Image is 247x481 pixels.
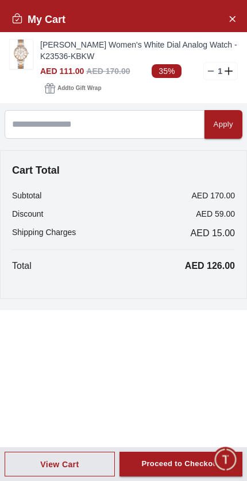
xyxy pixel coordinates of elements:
[141,457,220,471] div: Proceed to Checkout
[86,67,130,76] span: AED 170.00
[12,208,43,220] p: Discount
[192,190,236,201] p: AED 170.00
[215,65,225,77] p: 1
[119,452,242,476] button: Proceed to Checkout
[40,459,79,470] div: View Cart
[152,64,182,78] span: 35%
[40,80,106,96] button: Addto Gift Wrap
[12,259,32,273] p: Total
[196,208,235,220] p: AED 59.00
[57,83,101,94] span: Add to Gift Wrap
[11,11,65,28] h2: My Cart
[40,39,238,62] a: [PERSON_NAME] Women's White Dial Analog Watch - K23536-KBKW
[214,118,233,131] div: Apply
[204,110,242,139] button: Apply
[191,226,235,240] span: AED 15.00
[12,226,76,240] p: Shipping Charges
[12,162,235,178] h4: Cart Total
[213,447,238,472] div: Chat Widget
[223,9,241,28] button: Close Account
[40,67,84,76] span: AED 111.00
[185,259,235,273] p: AED 126.00
[12,190,41,201] p: Subtotal
[5,452,115,476] button: View Cart
[10,40,33,69] img: ...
